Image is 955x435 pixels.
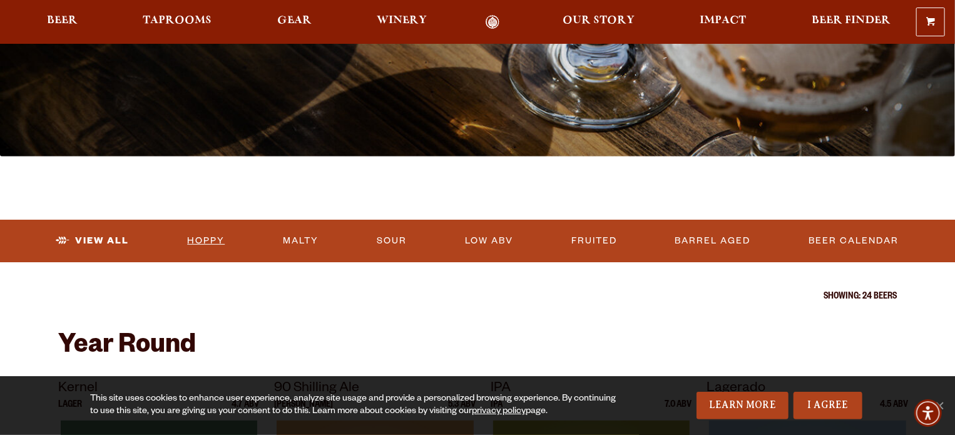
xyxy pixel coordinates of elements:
[90,393,626,418] div: This site uses cookies to enhance user experience, analyze site usage and provide a personalized ...
[277,16,312,26] span: Gear
[369,15,435,29] a: Winery
[700,16,747,26] span: Impact
[804,15,899,29] a: Beer Finder
[377,16,427,26] span: Winery
[58,332,897,362] h2: Year Round
[554,15,643,29] a: Our Story
[566,227,622,255] a: Fruited
[269,15,320,29] a: Gear
[460,227,518,255] a: Low ABV
[469,15,516,29] a: Odell Home
[278,227,324,255] a: Malty
[135,15,220,29] a: Taprooms
[47,16,78,26] span: Beer
[472,407,526,417] a: privacy policy
[182,227,230,255] a: Hoppy
[143,16,212,26] span: Taprooms
[372,227,412,255] a: Sour
[697,392,789,419] a: Learn More
[670,227,756,255] a: Barrel Aged
[804,227,904,255] a: Beer Calendar
[914,399,942,427] div: Accessibility Menu
[51,227,134,255] a: View All
[563,16,635,26] span: Our Story
[794,392,862,419] a: I Agree
[812,16,891,26] span: Beer Finder
[58,292,897,302] p: Showing: 24 Beers
[39,15,86,29] a: Beer
[692,15,755,29] a: Impact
